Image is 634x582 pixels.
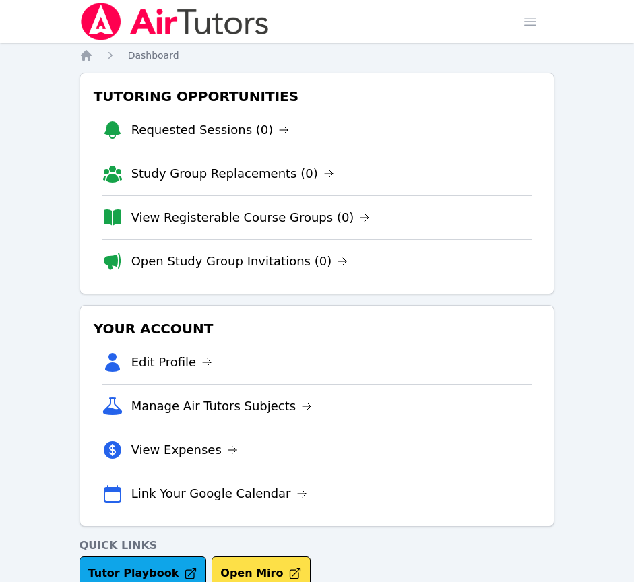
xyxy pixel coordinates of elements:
[131,441,238,459] a: View Expenses
[91,84,544,108] h3: Tutoring Opportunities
[80,538,555,554] h4: Quick Links
[131,252,348,271] a: Open Study Group Invitations (0)
[128,48,179,62] a: Dashboard
[131,121,290,139] a: Requested Sessions (0)
[131,164,334,183] a: Study Group Replacements (0)
[91,317,544,341] h3: Your Account
[131,484,307,503] a: Link Your Google Calendar
[128,50,179,61] span: Dashboard
[80,48,555,62] nav: Breadcrumb
[80,3,270,40] img: Air Tutors
[131,208,371,227] a: View Registerable Course Groups (0)
[131,397,313,416] a: Manage Air Tutors Subjects
[131,353,213,372] a: Edit Profile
